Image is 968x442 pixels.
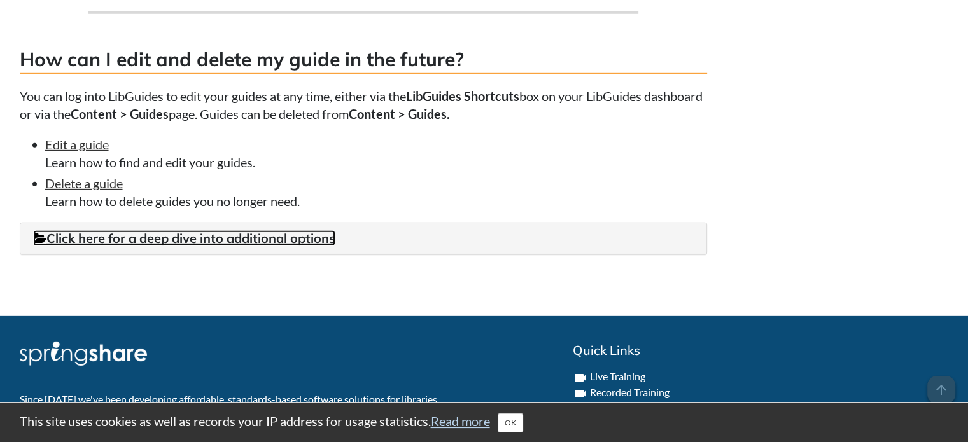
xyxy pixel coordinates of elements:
p: Since [DATE] we've been developing affordable, standards-based software solutions for libraries, ... [20,392,475,435]
a: Live Training [590,370,645,382]
i: videocam [573,370,588,385]
li: Learn how to delete guides you no longer need. [45,174,707,210]
strong: LibGuides Shortcuts [406,88,519,104]
a: Recorded Training [590,386,670,398]
a: Edit a guide [45,137,109,152]
li: Learn how to find and edit your guides. [45,135,707,171]
h3: How can I edit and delete my guide in the future? [20,46,707,74]
div: This site uses cookies as well as records your IP address for usage statistics. [7,412,962,432]
a: arrow_upward [927,377,955,392]
a: Click here for a deep dive into additional options [33,230,335,246]
p: You can log into LibGuides to edit your guides at any time, either via the box on your LibGuides ... [20,87,707,123]
i: videocam [573,386,588,401]
strong: Content > Guides [71,106,169,121]
h2: Quick Links [573,342,949,359]
img: Springshare [20,342,147,366]
a: Read more [431,413,490,429]
a: Delete a guide [45,176,123,191]
button: Close [498,413,523,432]
span: arrow_upward [927,376,955,404]
strong: Content > Guides. [349,106,450,121]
